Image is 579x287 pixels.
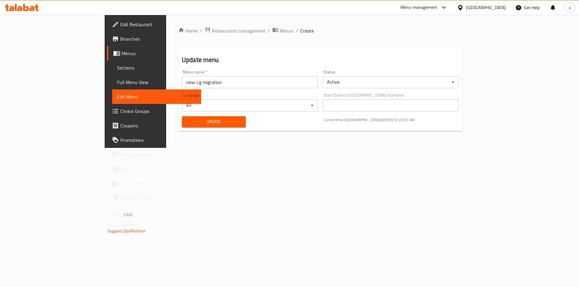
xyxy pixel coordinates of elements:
[178,27,462,35] nav: breadcrumb
[107,17,201,32] a: Edit Restaurant
[300,27,314,34] span: Create
[120,136,197,144] span: Promotions
[107,133,201,147] a: Promotions
[122,50,197,57] span: Menus
[117,64,197,71] span: Sections
[117,93,197,100] span: Edit Menu
[187,118,241,126] span: Update
[212,27,265,34] span: Restaurants management
[107,46,201,61] a: Menus
[107,118,201,133] a: Coupons
[400,4,438,11] div: Menu-management
[107,176,201,191] a: Coverage Report
[120,194,197,201] span: Grocery Checklist
[296,27,298,34] li: /
[204,27,265,35] a: Restaurants management
[120,122,197,129] span: Coupons
[108,211,122,219] span: Version:
[112,89,201,104] a: Edit Menu
[280,27,293,34] span: Menus
[182,55,459,64] h2: Update menu
[117,79,197,86] span: Full Menu View
[107,162,201,176] a: Upsell
[120,35,197,42] span: Branches
[120,165,197,173] span: Upsell
[107,32,201,46] a: Branches
[569,4,571,11] span: a
[272,27,293,35] a: Menus
[123,211,133,219] span: 1.0.0
[112,75,201,89] a: Full Menu View
[107,191,201,205] a: Grocery Checklist
[108,227,146,235] a: Support.OpsPlatform
[182,99,318,111] div: All
[182,116,246,127] button: Update
[112,61,201,75] a: Sections
[182,76,318,88] input: Please enter Menu name
[120,21,197,28] span: Edit Restaurant
[120,180,197,187] span: Coverage Report
[120,151,197,158] span: Menu disclaimer
[323,76,459,88] div: Active
[120,108,197,115] span: Choice Groups
[268,27,270,34] li: /
[108,221,135,229] span: Get support on:
[107,104,201,118] a: Choice Groups
[324,117,459,123] p: Current time in [GEOGRAPHIC_DATA] is [DATE] 10:25:50 AM
[107,147,201,162] a: Menu disclaimer
[466,4,506,11] div: [GEOGRAPHIC_DATA]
